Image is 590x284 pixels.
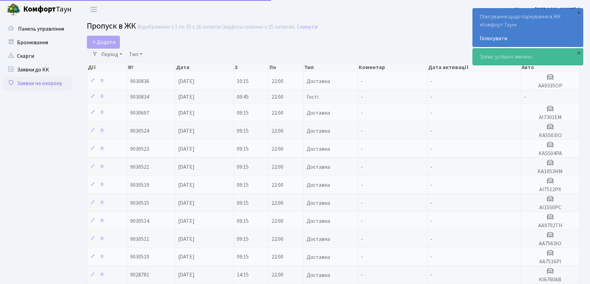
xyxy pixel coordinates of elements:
span: - [361,271,363,279]
span: 09:15 [237,199,249,207]
button: Переключити навігацію [85,4,102,15]
span: Доставка [307,236,330,242]
span: 9030519 [130,181,149,189]
span: 9030834 [130,93,149,101]
a: Цитрус [PERSON_NAME] А. [515,5,582,14]
span: [DATE] [178,163,195,171]
span: - [361,217,363,225]
span: - [361,127,363,135]
span: [DATE] [178,145,195,153]
div: Опитування щодо паркування в ЖК «Комфорт Таун» [473,9,583,47]
b: Комфорт [23,4,56,15]
span: - [361,163,363,171]
th: Коментар [358,63,428,72]
span: 9030514 [130,217,149,225]
a: Бронювання [3,36,72,49]
span: 09:15 [237,145,249,153]
span: - [361,78,363,85]
th: Дата активації [428,63,521,72]
span: 22:00 [271,217,283,225]
span: - [430,253,432,261]
a: Скарги [3,49,72,63]
h5: АА9335ОР [524,83,577,89]
span: Доставка [307,79,330,84]
a: Скинути [297,24,317,30]
span: - [430,93,432,101]
span: - [430,127,432,135]
b: Цитрус [PERSON_NAME] А. [515,6,582,13]
span: - [361,145,363,153]
span: [DATE] [178,235,195,243]
div: Запис успішно змінено. [473,49,583,65]
span: Таун [23,4,72,15]
span: [DATE] [178,78,195,85]
span: 9030521 [130,163,149,171]
span: 10:15 [237,78,249,85]
span: 09:45 [237,93,249,101]
h5: АА9702ТН [524,222,577,229]
span: 22:00 [271,163,283,171]
span: - [361,109,363,117]
span: 22:00 [271,235,283,243]
div: Відображено з 1 по 25 з 26 записів (відфільтровано з 25 записів). [138,24,296,30]
a: Голосувати [480,34,576,43]
span: - [430,199,432,207]
h5: КА1053НМ [524,168,577,175]
span: - [430,235,432,243]
img: logo.png [7,3,20,16]
span: - [361,181,363,189]
span: - [430,181,432,189]
span: Доставка [307,146,330,152]
h5: АА7516PI [524,258,577,265]
th: По [269,63,304,72]
span: [DATE] [178,127,195,135]
span: Доставка [307,254,330,260]
span: 9030836 [130,78,149,85]
span: 22:00 [271,181,283,189]
th: Тип [304,63,358,72]
span: Доставка [307,110,330,116]
span: 09:15 [237,163,249,171]
span: - [361,235,363,243]
span: 22:00 [271,253,283,261]
span: - [361,93,363,101]
span: 22:00 [271,199,283,207]
th: З [234,63,269,72]
span: 9030511 [130,235,149,243]
h5: АІ1550РС [524,204,577,211]
div: × [575,9,582,16]
h5: АІ7301ЕМ [524,114,577,121]
span: - [430,271,432,279]
span: [DATE] [178,109,195,117]
span: 9030515 [130,199,149,207]
span: - [361,253,363,261]
span: [DATE] [178,253,195,261]
span: 9030524 [130,127,149,135]
span: 14:15 [237,271,249,279]
span: [DATE] [178,199,195,207]
span: 09:15 [237,235,249,243]
a: Заявки до КК [3,63,72,77]
h5: КА5503ІО [524,132,577,139]
span: 09:15 [237,109,249,117]
span: [DATE] [178,217,195,225]
span: - [361,199,363,207]
a: Додати [87,36,120,49]
span: - [430,109,432,117]
span: 09:15 [237,127,249,135]
span: 9028781 [130,271,149,279]
span: Доставка [307,182,330,188]
span: 09:15 [237,253,249,261]
div: × [575,49,582,56]
span: 09:15 [237,217,249,225]
span: - [430,78,432,85]
span: 09:15 [237,181,249,189]
span: Доставка [307,200,330,206]
span: 9030523 [130,145,149,153]
span: Додати [91,38,115,46]
h5: КІ6760АВ [524,277,577,283]
th: Дата [175,63,234,72]
th: № [127,63,175,72]
th: Дії [87,63,127,72]
span: [DATE] [178,181,195,189]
